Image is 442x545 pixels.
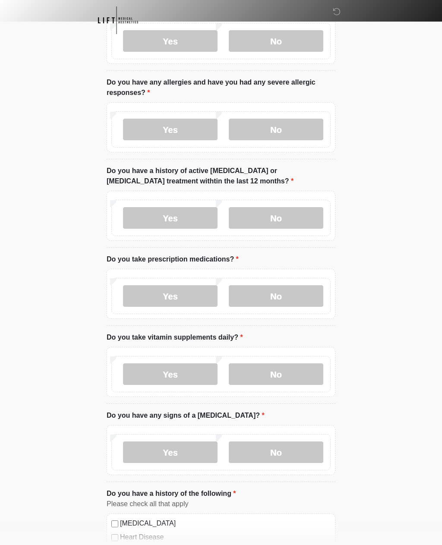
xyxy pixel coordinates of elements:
label: Yes [123,119,218,140]
label: Do you have a history of active [MEDICAL_DATA] or [MEDICAL_DATA] treatment withtin the last 12 mo... [107,166,335,186]
input: [MEDICAL_DATA] [111,520,118,527]
label: Yes [123,441,218,463]
label: No [229,363,323,385]
label: No [229,207,323,229]
input: Heart Disease [111,534,118,541]
label: No [229,30,323,52]
label: Do you have a history of the following [107,488,236,499]
label: Do you have any allergies and have you had any severe allergic responses? [107,77,335,98]
div: Please check all that apply [107,499,335,509]
label: Do you take vitamin supplements daily? [107,332,243,343]
label: Do you take prescription medications? [107,254,239,265]
label: Yes [123,363,218,385]
label: No [229,441,323,463]
label: No [229,119,323,140]
img: Lift Medical Aesthetics Logo [98,6,138,34]
label: Yes [123,207,218,229]
label: Do you have any signs of a [MEDICAL_DATA]? [107,410,265,421]
label: Heart Disease [120,532,331,542]
label: [MEDICAL_DATA] [120,518,331,529]
label: Yes [123,30,218,52]
label: No [229,285,323,307]
label: Yes [123,285,218,307]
